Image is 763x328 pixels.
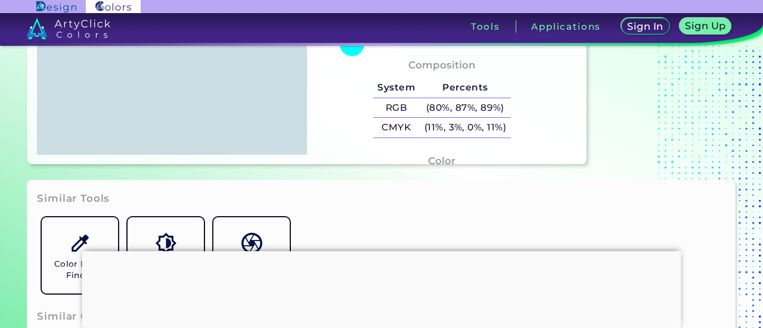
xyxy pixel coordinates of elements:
img: icon_color_name_finder.svg [70,233,91,254]
h5: Sign Up [687,21,724,30]
h3: Tools [471,22,500,31]
h5: (80%, 87%, 89%) [420,98,511,118]
a: Sign In [624,19,668,34]
h4: Composition [408,57,476,74]
h5: (11%, 3%, 0%, 11%) [420,118,511,138]
h5: Percents [420,78,511,98]
iframe: To enrich screen reader interactions, please activate Accessibility in Grammarly extension settings [82,251,681,325]
a: Color Name Finder [37,213,123,298]
h5: System [373,78,420,98]
img: logo_artyclick_colors_white.svg [27,18,111,39]
img: icon_color_names_dictionary.svg [241,233,262,254]
h5: RGB [373,98,420,118]
h5: Color Name Finder [46,258,113,281]
a: Sign Up [682,19,729,34]
h5: Sign In [629,22,661,31]
h3: Similar Tools [37,192,110,206]
a: Color Shades Finder [123,213,209,298]
h4: Color [428,152,455,170]
h3: Applications [531,22,601,31]
h3: Similar Quizes [37,310,118,324]
img: icon_color_shades.svg [156,233,176,254]
img: ArtyClick Design logo [36,1,76,13]
a: Color Names Dictionary [209,213,294,298]
h5: CMYK [373,118,420,138]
